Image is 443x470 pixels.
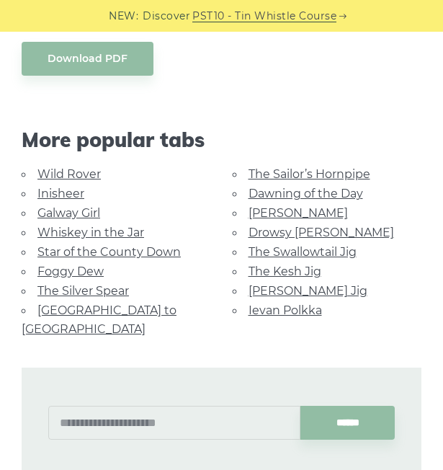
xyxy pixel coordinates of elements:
[37,284,129,298] a: The Silver Spear
[37,167,101,181] a: Wild Rover
[249,245,357,259] a: The Swallowtail Jig
[37,226,144,239] a: Whiskey in the Jar
[249,167,370,181] a: The Sailor’s Hornpipe
[22,128,421,152] span: More popular tabs
[109,8,138,25] span: NEW:
[192,8,336,25] a: PST10 - Tin Whistle Course
[249,226,394,239] a: Drowsy [PERSON_NAME]
[37,187,84,200] a: Inisheer
[22,42,153,76] a: Download PDF
[249,265,321,278] a: The Kesh Jig
[37,245,181,259] a: Star of the County Down
[249,206,348,220] a: [PERSON_NAME]
[22,303,176,336] a: [GEOGRAPHIC_DATA] to [GEOGRAPHIC_DATA]
[143,8,190,25] span: Discover
[249,284,367,298] a: [PERSON_NAME] Jig
[249,187,363,200] a: Dawning of the Day
[37,206,100,220] a: Galway Girl
[37,265,104,278] a: Foggy Dew
[249,303,322,317] a: Ievan Polkka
